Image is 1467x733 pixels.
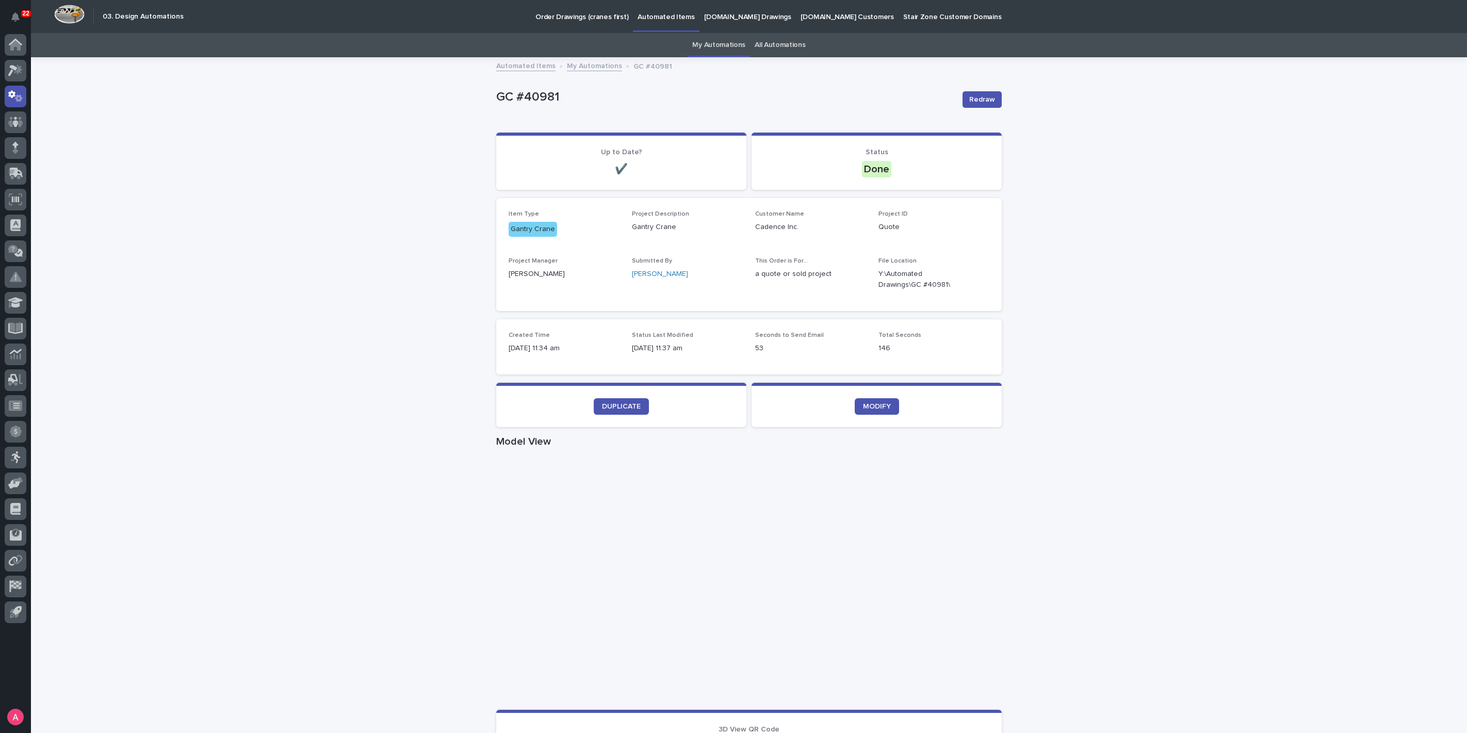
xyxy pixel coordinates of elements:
[567,59,622,71] a: My Automations
[601,149,642,156] span: Up to Date?
[878,269,965,290] : Y:\Automated Drawings\GC #40981\
[13,12,26,29] div: Notifications22
[496,452,1002,710] iframe: Model View
[509,211,539,217] span: Item Type
[878,332,921,338] span: Total Seconds
[863,403,891,410] span: MODIFY
[878,258,917,264] span: File Location
[632,269,688,280] a: [PERSON_NAME]
[963,91,1002,108] button: Redraw
[5,6,26,28] button: Notifications
[594,398,649,415] a: DUPLICATE
[755,33,805,57] a: All Automations
[878,343,989,354] p: 146
[496,435,1002,448] h1: Model View
[23,10,29,17] p: 22
[632,222,743,233] p: Gantry Crane
[878,222,989,233] p: Quote
[755,211,804,217] span: Customer Name
[509,222,557,237] div: Gantry Crane
[632,258,672,264] span: Submitted By
[496,90,954,105] p: GC #40981
[509,163,734,175] p: ✔️
[54,5,85,24] img: Workspace Logo
[755,269,866,280] p: a quote or sold project
[862,161,891,177] div: Done
[719,726,779,733] span: 3D View QR Code
[5,706,26,728] button: users-avatar
[633,60,672,71] p: GC #40981
[855,398,899,415] a: MODIFY
[509,332,550,338] span: Created Time
[103,12,184,21] h2: 03. Design Automations
[632,211,689,217] span: Project Description
[755,332,824,338] span: Seconds to Send Email
[509,269,620,280] p: [PERSON_NAME]
[866,149,888,156] span: Status
[755,343,866,354] p: 53
[755,222,866,233] p: Cadence Inc.
[878,211,908,217] span: Project ID
[509,258,558,264] span: Project Manager
[632,332,693,338] span: Status Last Modified
[496,59,556,71] a: Automated Items
[692,33,745,57] a: My Automations
[755,258,808,264] span: This Order is For...
[969,94,995,105] span: Redraw
[509,343,620,354] p: [DATE] 11:34 am
[632,343,743,354] p: [DATE] 11:37 am
[602,403,641,410] span: DUPLICATE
